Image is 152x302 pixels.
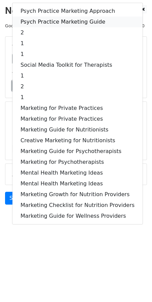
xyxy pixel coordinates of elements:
[12,178,143,189] a: Mental Health Marketing Ideas
[12,200,143,211] a: Marketing Checklist for Nutrition Providers
[12,60,143,70] a: Social Media Toolkit for Therapists
[12,157,143,168] a: Marketing for Psychotherapists
[5,192,27,205] a: Send
[12,189,143,200] a: Marketing Growth for Nutrition Providers
[12,6,143,17] a: Psych Practice Marketing Approach
[12,135,143,146] a: Creative Marketing for Nutritionists
[12,124,143,135] a: Marketing Guide for Nutritionists
[5,5,147,17] h2: New Campaign
[12,168,143,178] a: Mental Health Marketing Ideas
[12,114,143,124] a: Marketing for Private Practices
[12,211,143,221] a: Marketing Guide for Wellness Providers
[12,70,143,81] a: 1
[12,27,143,38] a: 2
[12,17,143,27] a: Psych Practice Marketing Guide
[12,103,143,114] a: Marketing for Private Practices
[12,92,143,103] a: 1
[12,81,143,92] a: 2
[118,270,152,302] iframe: Chat Widget
[12,49,143,60] a: 1
[12,38,143,49] a: 1
[12,146,143,157] a: Marketing Guide for Psychotherapists
[5,23,84,28] small: Google Sheet:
